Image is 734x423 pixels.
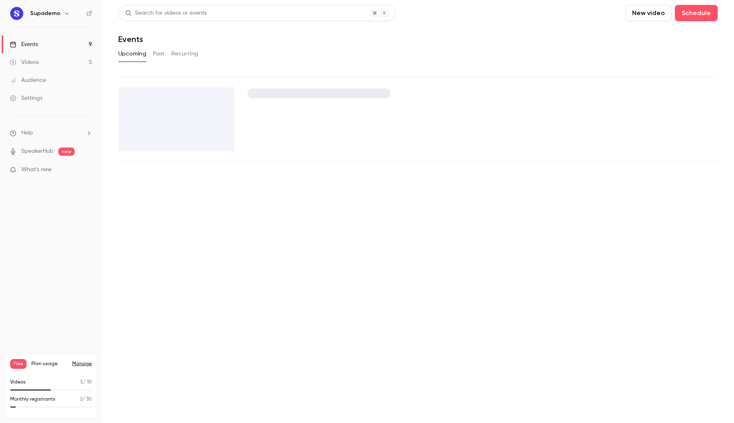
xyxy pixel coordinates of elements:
[21,165,52,174] span: What's new
[625,5,672,21] button: New video
[118,47,146,60] button: Upcoming
[10,7,23,20] img: Supademo
[21,129,33,137] span: Help
[80,397,82,402] span: 2
[125,9,207,18] div: Search for videos or events
[10,40,38,48] div: Events
[153,47,165,60] button: Past
[10,94,42,102] div: Settings
[80,379,92,386] p: / 10
[21,147,53,156] a: SpeakerHub
[30,9,60,18] h6: Supademo
[10,129,92,137] li: help-dropdown-opener
[58,148,75,156] span: new
[80,396,92,403] p: / 30
[31,361,67,367] span: Plan usage
[118,34,143,44] h1: Events
[171,47,199,60] button: Recurring
[675,5,718,21] button: Schedule
[80,380,83,385] span: 5
[10,359,27,369] span: Free
[10,58,39,66] div: Videos
[72,361,92,367] a: Manage
[10,76,46,84] div: Audience
[10,379,26,386] p: Videos
[10,396,55,403] p: Monthly registrants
